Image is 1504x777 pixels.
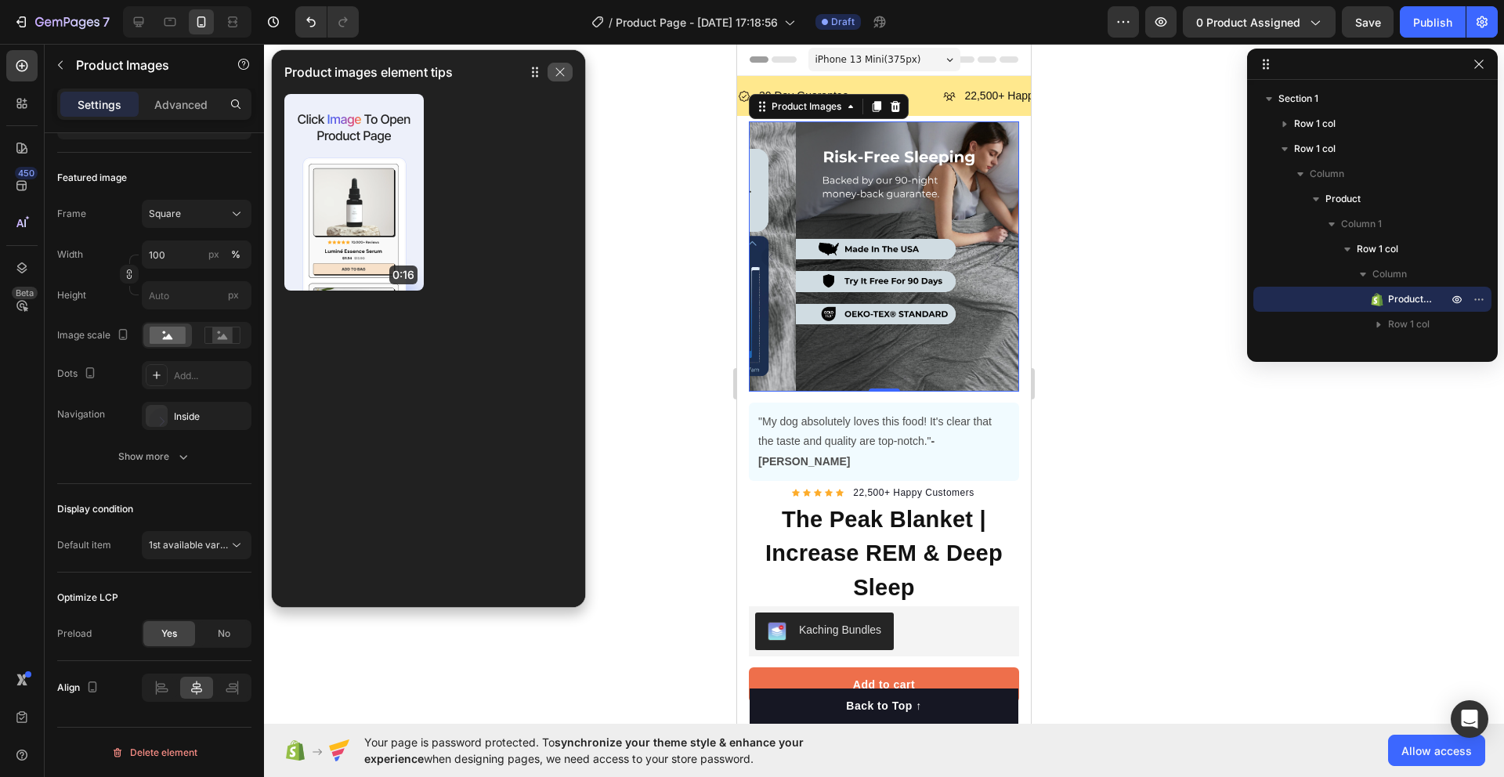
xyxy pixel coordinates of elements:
[616,14,778,31] span: Product Page - [DATE] 17:18:56
[31,56,107,70] div: Product Images
[364,735,804,765] span: synchronize your theme style & enhance your experience
[142,200,251,228] button: Square
[1294,141,1336,157] span: Row 1 col
[149,207,181,221] span: Square
[142,240,251,269] input: px%
[1401,743,1472,759] span: Allow access
[1196,14,1300,31] span: 0 product assigned
[57,248,83,262] label: Width
[118,449,191,464] div: Show more
[1342,6,1394,38] button: Save
[12,287,38,299] div: Beta
[57,502,133,516] div: Display condition
[1388,735,1485,766] button: Allow access
[142,281,251,309] input: px
[231,248,240,262] div: %
[228,289,239,301] span: px
[226,245,245,264] button: px
[737,44,1031,724] iframe: Design area
[57,363,99,385] div: Dots
[174,369,248,383] div: Add...
[1341,216,1382,232] span: Column 1
[1388,316,1430,332] span: Row 1 col
[1388,291,1432,307] span: Product Images
[174,410,248,424] div: Inside
[24,204,43,222] button: Carousel Back Arrow
[1413,14,1452,31] div: Publish
[15,167,38,179] div: 450
[609,14,613,31] span: /
[1278,91,1318,107] span: Section 1
[13,645,281,680] button: Back to Top ↑
[1372,266,1407,282] span: Column
[208,248,219,262] div: px
[57,740,251,765] button: Delete element
[12,457,282,563] h1: The Peak Blanket | Increase REM & Deep Sleep
[142,531,251,559] button: 1st available variant
[1355,16,1381,29] span: Save
[12,623,282,659] button: Add to cart
[116,633,178,649] div: Add to cart
[57,678,102,699] div: Align
[149,539,237,551] span: 1st available variant
[1451,700,1488,738] div: Open Intercom Messenger
[831,15,855,29] span: Draft
[57,407,105,421] div: Navigation
[251,204,269,222] button: Carousel Next Arrow
[364,734,865,767] span: Your page is password protected. To when designing pages, we need access to your store password.
[161,627,177,641] span: Yes
[57,207,86,221] label: Frame
[1357,241,1398,257] span: Row 1 col
[57,538,111,552] div: Default item
[62,578,144,594] div: Kaching Bundles
[154,96,208,113] p: Advanced
[1183,6,1336,38] button: 0 product assigned
[1388,342,1430,357] span: Row 1 col
[103,13,110,31] p: 7
[389,266,418,284] p: 0:16
[1325,191,1361,207] span: Product
[109,654,184,670] div: Back to Top ↑
[57,288,86,302] label: Height
[204,245,223,264] button: %
[57,591,118,605] div: Optimize LCP
[21,368,273,428] p: "My dog absolutely loves this food! It's clear that the taste and quality are top-notch."
[111,743,197,762] div: Delete element
[57,627,92,641] div: Preload
[295,6,359,38] div: Undo/Redo
[6,6,117,38] button: 7
[227,42,358,62] p: 22,500+ Happy Customers
[1310,166,1344,182] span: Column
[78,96,121,113] p: Settings
[284,63,453,81] p: Product images element tips
[1400,6,1466,38] button: Publish
[31,578,49,597] img: KachingBundles.png
[1294,116,1336,132] span: Row 1 col
[57,325,132,346] div: Image scale
[21,391,197,423] strong: -[PERSON_NAME]
[57,443,251,471] button: Show more
[76,56,209,74] p: Product Images
[18,569,157,606] button: Kaching Bundles
[116,442,237,456] p: 22,500+ Happy Customers
[57,171,127,185] div: Featured image
[218,627,230,641] span: No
